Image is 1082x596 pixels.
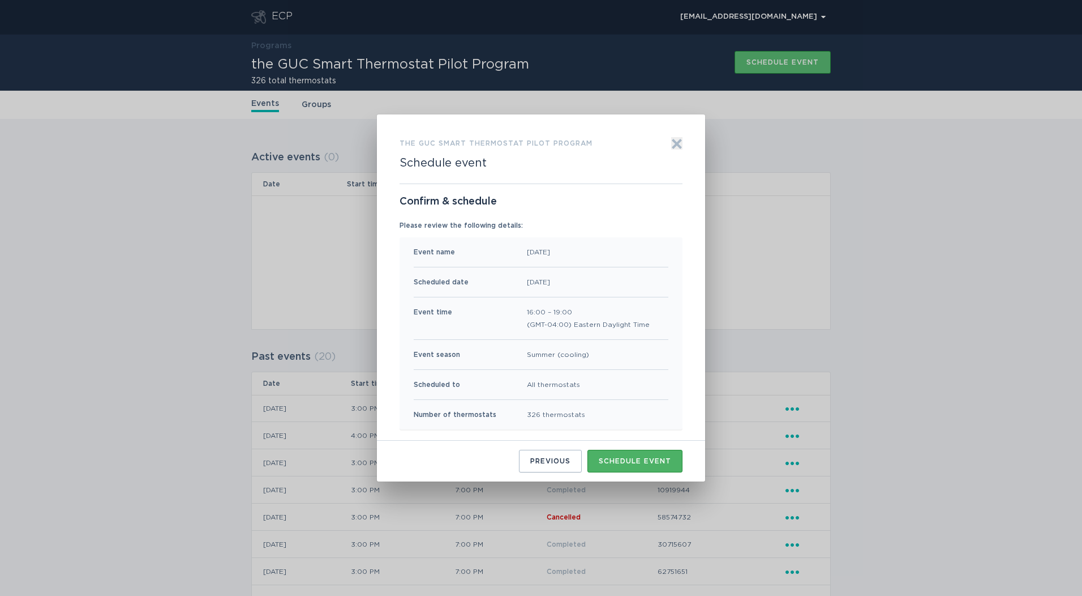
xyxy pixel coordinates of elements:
[527,378,580,391] div: All thermostats
[400,137,592,150] h3: the GUC Smart Thermostat Pilot Program
[599,458,671,465] div: Schedule event
[527,348,589,361] div: Summer (cooling)
[414,348,460,361] div: Event season
[414,276,469,288] div: Scheduled date
[400,156,487,170] h2: Schedule event
[414,378,460,391] div: Scheduled to
[671,137,682,150] button: Exit
[414,306,452,331] div: Event time
[527,276,550,288] div: [DATE]
[527,246,550,258] div: [DATE]
[400,195,682,208] p: Confirm & schedule
[527,318,650,331] span: (GMT-04:00) Eastern Daylight Time
[414,246,455,258] div: Event name
[400,219,682,232] div: Please review the following details:
[527,408,585,421] div: 326 thermostats
[377,114,705,482] div: Form to create an event
[519,450,582,472] button: Previous
[414,408,496,421] div: Number of thermostats
[527,306,650,318] span: 16:00 – 19:00
[530,458,570,465] div: Previous
[587,450,682,472] button: Schedule event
